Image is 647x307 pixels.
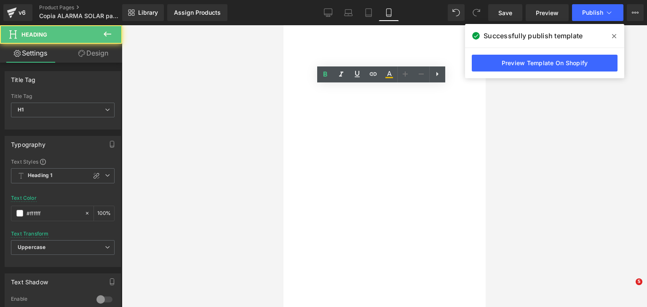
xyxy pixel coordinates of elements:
[11,71,36,83] div: Title Tag
[21,31,47,38] span: Heading
[618,278,639,299] iframe: Intercom live chat
[17,7,27,18] div: v6
[94,206,114,221] div: %
[582,9,603,16] span: Publish
[358,4,379,21] a: Tablet
[484,31,583,41] span: Successfully publish template
[63,44,124,63] a: Design
[627,4,644,21] button: More
[122,4,164,21] a: New Library
[11,274,48,286] div: Text Shadow
[379,4,399,21] a: Mobile
[174,9,221,16] div: Assign Products
[18,106,24,113] b: H1
[636,278,642,285] span: 5
[11,93,115,99] div: Title Tag
[39,4,136,11] a: Product Pages
[28,172,52,179] b: Heading 1
[138,9,158,16] span: Library
[11,231,49,237] div: Text Transform
[536,8,559,17] span: Preview
[526,4,569,21] a: Preview
[338,4,358,21] a: Laptop
[472,55,618,71] a: Preview Template On Shopify
[18,244,45,250] b: Uppercase
[448,4,465,21] button: Undo
[39,13,120,19] span: Copia ALARMA SOLAR para casas 2
[11,136,45,148] div: Typography
[572,4,623,21] button: Publish
[11,296,88,304] div: Enable
[27,209,80,218] input: Color
[11,158,115,165] div: Text Styles
[318,4,338,21] a: Desktop
[498,8,512,17] span: Save
[468,4,485,21] button: Redo
[3,4,32,21] a: v6
[11,195,37,201] div: Text Color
